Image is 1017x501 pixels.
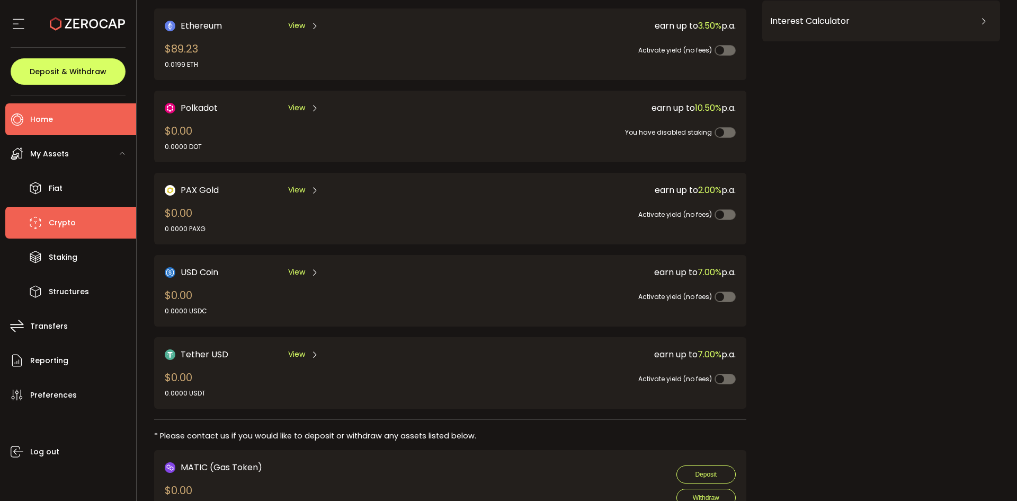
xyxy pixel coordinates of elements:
[676,465,736,484] button: Deposit
[11,58,126,85] button: Deposit & Withdraw
[165,306,207,316] div: 0.0000 USDC
[443,266,736,279] div: earn up to p.a.
[181,266,218,279] span: USD Coin
[443,348,736,361] div: earn up to p.a.
[638,292,712,301] span: Activate yield (no fees)
[698,184,721,196] span: 2.00%
[154,430,746,442] div: * Please contact us if you would like to deposit or withdraw any assets listed below.
[30,146,69,162] span: My Assets
[181,183,219,197] span: PAX Gold
[181,348,228,361] span: Tether USD
[288,267,305,278] span: View
[49,250,77,265] span: Staking
[288,349,305,360] span: View
[770,8,992,34] div: Interest Calculator
[165,142,202,152] div: 0.0000 DOT
[30,353,68,368] span: Reporting
[165,267,175,278] img: USD Coin
[30,388,77,403] span: Preferences
[165,185,175,196] img: PAX Gold
[165,60,198,69] div: 0.0199 ETH
[638,46,712,55] span: Activate yield (no fees)
[181,19,222,32] span: Ethereum
[625,128,712,137] span: You have disabled staking
[443,101,736,115] div: earn up to p.a.
[49,215,76,231] span: Crypto
[165,370,206,398] div: $0.00
[443,19,736,32] div: earn up to p.a.
[49,284,89,300] span: Structures
[288,20,305,31] span: View
[49,181,63,196] span: Fiat
[181,101,218,115] span: Polkadot
[165,389,206,398] div: 0.0000 USDT
[165,103,175,113] img: DOT
[288,184,305,196] span: View
[698,348,721,361] span: 7.00%
[638,210,712,219] span: Activate yield (no fees)
[288,102,305,113] span: View
[30,444,59,460] span: Log out
[165,462,175,473] img: matic_polygon_portfolio.png
[443,183,736,197] div: earn up to p.a.
[698,266,721,278] span: 7.00%
[695,471,717,478] span: Deposit
[638,374,712,383] span: Activate yield (no fees)
[165,287,207,316] div: $0.00
[165,349,175,360] img: Tether USD
[695,102,721,114] span: 10.50%
[181,461,262,474] span: MATIC (Gas Token)
[698,20,721,32] span: 3.50%
[964,450,1017,501] iframe: Chat Widget
[165,224,206,234] div: 0.0000 PAXG
[165,123,202,152] div: $0.00
[165,41,198,69] div: $89.23
[165,21,175,31] img: Ethereum
[30,112,53,127] span: Home
[30,319,68,334] span: Transfers
[30,68,106,75] span: Deposit & Withdraw
[165,205,206,234] div: $0.00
